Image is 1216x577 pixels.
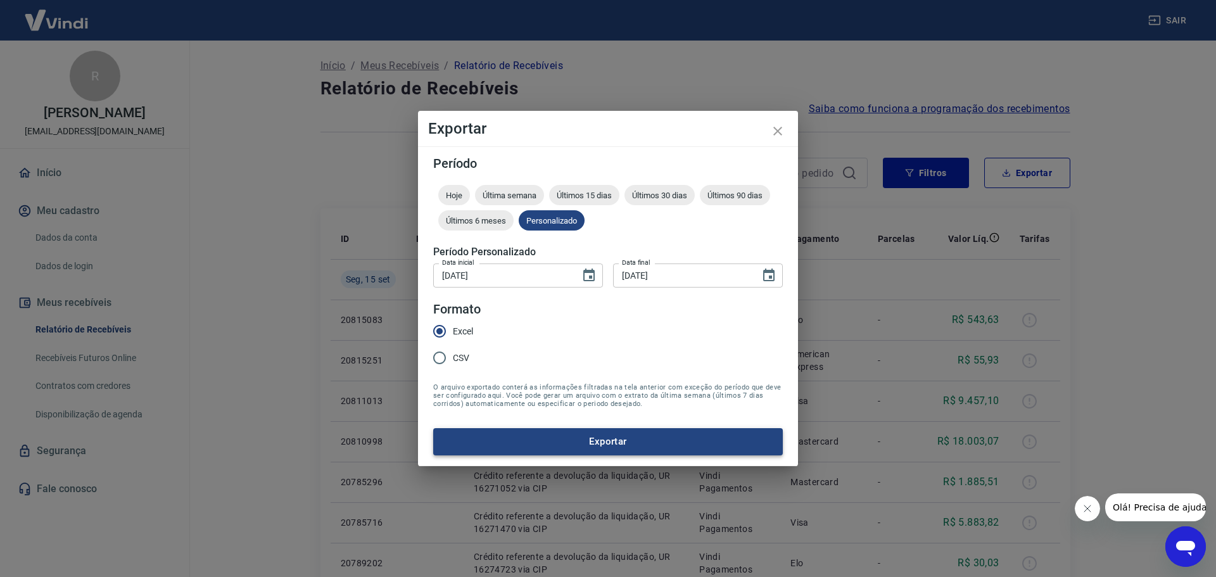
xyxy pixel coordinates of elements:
[433,157,783,170] h5: Período
[433,263,571,287] input: DD/MM/YYYY
[442,258,474,267] label: Data inicial
[624,185,695,205] div: Últimos 30 dias
[624,191,695,200] span: Últimos 30 dias
[700,191,770,200] span: Últimos 90 dias
[1075,496,1100,521] iframe: Fechar mensagem
[549,185,619,205] div: Últimos 15 dias
[519,216,585,225] span: Personalizado
[613,263,751,287] input: DD/MM/YYYY
[763,116,793,146] button: close
[756,263,782,288] button: Choose date, selected date is 15 de set de 2025
[428,121,788,136] h4: Exportar
[8,9,106,19] span: Olá! Precisa de ajuda?
[438,185,470,205] div: Hoje
[700,185,770,205] div: Últimos 90 dias
[438,216,514,225] span: Últimos 6 meses
[475,185,544,205] div: Última semana
[433,300,481,319] legend: Formato
[519,210,585,231] div: Personalizado
[1165,526,1206,567] iframe: Botão para abrir a janela de mensagens
[453,325,473,338] span: Excel
[622,258,650,267] label: Data final
[433,383,783,408] span: O arquivo exportado conterá as informações filtradas na tela anterior com exceção do período que ...
[475,191,544,200] span: Última semana
[433,246,783,258] h5: Período Personalizado
[438,210,514,231] div: Últimos 6 meses
[1105,493,1206,521] iframe: Mensagem da empresa
[453,352,469,365] span: CSV
[433,428,783,455] button: Exportar
[549,191,619,200] span: Últimos 15 dias
[576,263,602,288] button: Choose date, selected date is 13 de set de 2025
[438,191,470,200] span: Hoje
